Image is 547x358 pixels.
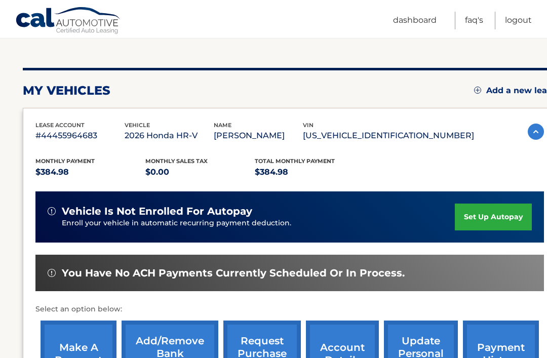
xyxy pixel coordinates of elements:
p: $0.00 [145,165,255,179]
span: You have no ACH payments currently scheduled or in process. [62,267,405,280]
a: Logout [505,12,532,29]
img: accordion-active.svg [528,124,544,140]
p: Select an option below: [35,303,544,315]
a: FAQ's [465,12,483,29]
p: $384.98 [35,165,145,179]
span: name [214,122,231,129]
span: Total Monthly Payment [255,157,335,165]
p: [US_VEHICLE_IDENTIFICATION_NUMBER] [303,129,474,143]
span: vin [303,122,314,129]
a: Cal Automotive [15,7,122,36]
img: add.svg [474,87,481,94]
span: lease account [35,122,85,129]
span: Monthly Payment [35,157,95,165]
p: #44455964683 [35,129,125,143]
img: alert-white.svg [48,207,56,215]
span: vehicle is not enrolled for autopay [62,205,252,218]
span: Monthly sales Tax [145,157,208,165]
p: 2026 Honda HR-V [125,129,214,143]
h2: my vehicles [23,83,110,98]
p: $384.98 [255,165,365,179]
span: vehicle [125,122,150,129]
p: [PERSON_NAME] [214,129,303,143]
p: Enroll your vehicle in automatic recurring payment deduction. [62,218,455,229]
img: alert-white.svg [48,269,56,277]
a: Dashboard [393,12,437,29]
a: set up autopay [455,204,532,230]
